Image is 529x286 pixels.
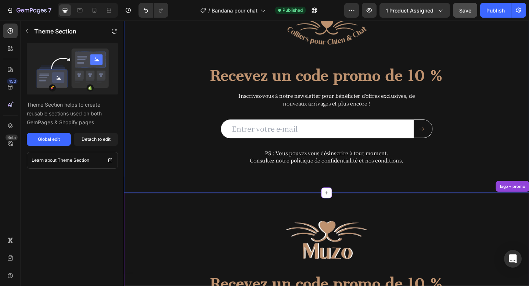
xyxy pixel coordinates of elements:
[105,108,315,128] input: Entrer votre e-mail
[386,7,433,14] span: 1 product assigned
[118,148,323,157] p: Consultez notre politique de confidentialité et nos conditions.
[118,78,323,94] p: Inscrivez-vous à notre newsletter pour bénéficier d'offres exclusives, de nouveaux arrivages et p...
[94,50,347,70] strong: Recevez un code promo de 10 %
[6,135,18,140] div: Beta
[19,19,83,25] div: Domaine: [DOMAIN_NAME]
[21,12,36,18] div: v 4.0.25
[27,133,71,146] button: Global edit
[459,7,471,14] span: Save
[118,140,323,149] p: PS : Vous pouvez vous désinscrire à tout moment.
[480,3,511,18] button: Publish
[48,6,51,15] p: 7
[7,78,18,84] div: 450
[38,43,57,48] div: Domaine
[453,3,477,18] button: Save
[138,3,168,18] div: Undo/Redo
[486,7,505,14] div: Publish
[32,157,57,164] p: Learn about
[212,7,258,14] span: Bandana pour chat
[12,19,18,25] img: website_grey.svg
[58,157,89,164] p: Theme Section
[283,7,303,14] span: Published
[82,136,111,143] div: Detach to edit
[407,177,438,184] div: logo + promo
[34,27,76,36] p: Theme Section
[27,152,118,169] a: Learn about Theme Section
[379,3,450,18] button: 1 product assigned
[30,43,36,49] img: tab_domain_overview_orange.svg
[208,7,210,14] span: /
[12,12,18,18] img: logo_orange.svg
[174,199,266,276] img: gempages_555254721451918202-36289375-c3f0-4ab6-bd20-3c93825553ca.png
[124,21,529,286] iframe: Design area
[91,43,112,48] div: Mots-clés
[3,3,55,18] button: 7
[74,133,118,146] button: Detach to edit
[27,100,118,127] p: Theme Section helps to create reusable sections used on both GemPages & Shopify pages
[83,43,89,49] img: tab_keywords_by_traffic_grey.svg
[38,136,60,143] div: Global edit
[504,250,522,268] div: Open Intercom Messenger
